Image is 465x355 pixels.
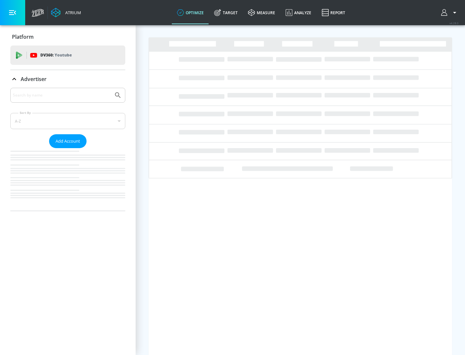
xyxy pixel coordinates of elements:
div: Atrium [63,10,81,15]
a: measure [243,1,280,24]
p: Platform [12,33,34,40]
a: Report [316,1,350,24]
div: DV360: Youtube [10,46,125,65]
p: Youtube [55,52,72,58]
span: Add Account [56,137,80,145]
div: Advertiser [10,88,125,211]
p: DV360: [40,52,72,59]
a: Target [209,1,243,24]
div: Platform [10,28,125,46]
a: optimize [172,1,209,24]
a: Analyze [280,1,316,24]
div: A-Z [10,113,125,129]
p: Advertiser [21,76,46,83]
a: Atrium [51,8,81,17]
nav: list of Advertiser [10,148,125,211]
div: Advertiser [10,70,125,88]
label: Sort By [18,111,32,115]
button: Add Account [49,134,87,148]
span: v 4.28.0 [449,21,459,25]
input: Search by name [13,91,111,99]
